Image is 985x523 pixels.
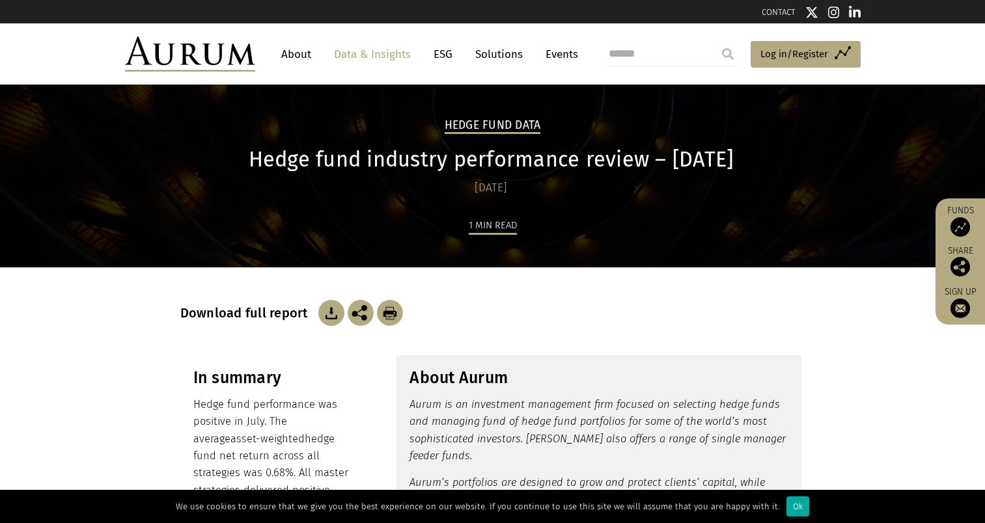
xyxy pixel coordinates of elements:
img: Share this post [950,257,970,276]
a: Log in/Register [751,41,861,68]
a: Data & Insights [327,42,417,66]
a: CONTACT [762,7,796,17]
h1: Hedge fund industry performance review – [DATE] [180,147,802,172]
a: Solutions [469,42,529,66]
img: Download Article [377,300,403,326]
h2: Hedge Fund Data [445,118,541,134]
img: Twitter icon [805,6,818,19]
img: Sign up to our newsletter [950,299,970,318]
input: Submit [715,41,741,67]
a: ESG [427,42,459,66]
em: Aurum is an investment management firm focused on selecting hedge funds and managing fund of hedg... [409,398,786,462]
img: Share this post [348,300,374,326]
h3: About Aurum [409,368,788,388]
div: 1 min read [469,217,517,235]
h3: Download full report [180,305,315,321]
a: Funds [942,205,978,237]
img: Download Article [318,300,344,326]
img: Instagram icon [828,6,840,19]
a: Events [539,42,578,66]
h3: In summary [193,368,355,388]
div: Ok [786,496,809,516]
span: asset-weighted [230,433,305,445]
div: Share [942,247,978,276]
img: Linkedin icon [849,6,861,19]
a: About [275,42,318,66]
img: Aurum [125,36,255,72]
div: [DATE] [180,179,802,197]
img: Access Funds [950,217,970,237]
a: Sign up [942,286,978,318]
span: Log in/Register [760,46,828,62]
